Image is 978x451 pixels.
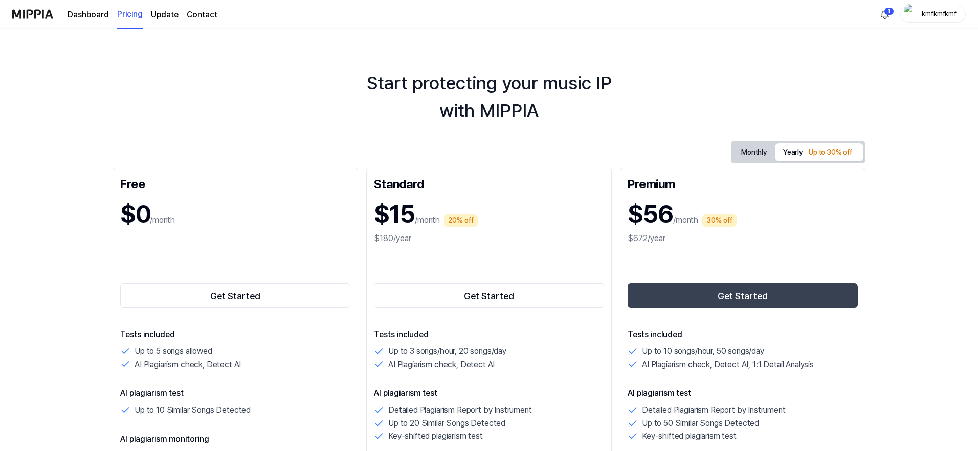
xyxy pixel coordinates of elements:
p: /month [415,214,440,226]
p: Detailed Plagiarism Report by Instrument [388,403,532,417]
a: Pricing [117,1,143,29]
h1: $0 [120,196,150,232]
div: Free [120,175,350,192]
button: profilekmfkmfkmf [900,6,966,23]
p: AI plagiarism test [628,387,858,399]
img: 알림 [879,8,891,20]
div: 20% off [444,214,478,227]
p: Tests included [374,328,604,341]
p: AI plagiarism monitoring [120,433,350,445]
p: AI plagiarism test [374,387,604,399]
div: 30% off [702,214,737,227]
div: Standard [374,175,604,192]
h1: $15 [374,196,415,232]
p: Tests included [628,328,858,341]
a: Update [151,9,179,21]
p: Up to 50 Similar Songs Detected [642,417,759,430]
p: Key-shifted plagiarism test [642,430,737,443]
p: AI Plagiarism check, Detect AI, 1:1 Detail Analysis [642,358,814,371]
div: $180/year [374,232,604,245]
button: Get Started [120,283,350,308]
div: Premium [628,175,858,192]
button: Get Started [374,283,604,308]
p: Key-shifted plagiarism test [388,430,483,443]
p: Up to 10 songs/hour, 50 songs/day [642,345,764,358]
p: Up to 3 songs/hour, 20 songs/day [388,345,506,358]
a: Get Started [374,281,604,310]
button: 알림1 [877,6,893,22]
p: Up to 5 songs allowed [135,345,212,358]
button: Yearly [775,143,863,161]
a: Get Started [120,281,350,310]
button: Monthly [733,143,775,162]
div: Up to 30% off [806,145,855,160]
p: Up to 10 Similar Songs Detected [135,403,251,417]
p: /month [673,214,698,226]
p: AI plagiarism test [120,387,350,399]
a: Dashboard [68,9,109,21]
a: Get Started [628,281,858,310]
p: AI Plagiarism check, Detect AI [388,358,495,371]
h1: $56 [628,196,673,232]
p: Tests included [120,328,350,341]
p: Detailed Plagiarism Report by Instrument [642,403,786,417]
div: kmfkmfkmf [919,8,959,19]
a: Contact [187,9,217,21]
p: AI Plagiarism check, Detect AI [135,358,241,371]
p: Up to 20 Similar Songs Detected [388,417,505,430]
img: profile [904,4,916,25]
button: Get Started [628,283,858,308]
p: /month [150,214,175,226]
div: $672/year [628,232,858,245]
div: 1 [884,7,894,15]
